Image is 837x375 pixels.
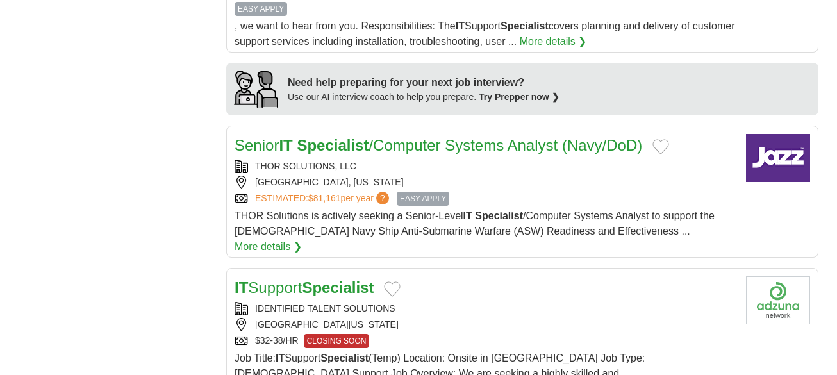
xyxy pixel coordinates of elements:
a: More details ❯ [520,34,587,49]
button: Add to favorite jobs [384,281,401,297]
strong: Specialist [297,137,369,154]
img: Company logo [746,134,810,182]
div: $32-38/HR [235,334,736,348]
img: Company logo [746,276,810,324]
div: Need help preparing for your next job interview? [288,75,559,90]
strong: IT [279,137,292,154]
strong: Specialist [475,210,523,221]
div: Use our AI interview coach to help you prepare. [288,90,559,104]
span: , we want to hear from you. Responsibilities: The Support covers planning and delivery of custome... [235,21,735,47]
div: IDENTIFIED TALENT SOLUTIONS [235,302,736,315]
strong: IT [235,279,248,296]
span: $81,161 [308,193,341,203]
strong: IT [456,21,465,31]
div: [GEOGRAPHIC_DATA], [US_STATE] [235,176,736,189]
strong: Specialist [501,21,549,31]
button: Add to favorite jobs [652,139,669,154]
strong: Specialist [302,279,374,296]
a: SeniorIT Specialist/Computer Systems Analyst (Navy/DoD) [235,137,642,154]
a: Try Prepper now ❯ [479,92,559,102]
span: THOR Solutions is actively seeking a Senior-Level /Computer Systems Analyst to support the [DEMOG... [235,210,715,237]
span: EASY APPLY [235,2,287,16]
div: [GEOGRAPHIC_DATA][US_STATE] [235,318,736,331]
a: More details ❯ [235,239,302,254]
span: ? [376,192,389,204]
a: ITSupportSpecialist [235,279,374,296]
span: EASY APPLY [397,192,449,206]
strong: IT [463,210,472,221]
a: ESTIMATED:$81,161per year? [255,192,392,206]
strong: IT [276,353,285,363]
div: THOR SOLUTIONS, LLC [235,160,736,173]
span: CLOSING SOON [304,334,370,348]
strong: Specialist [320,353,369,363]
